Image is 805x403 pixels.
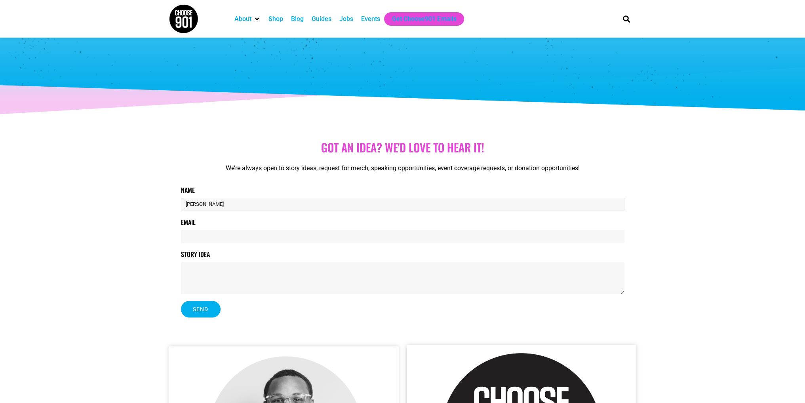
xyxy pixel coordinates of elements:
div: About [230,12,265,26]
a: Blog [291,14,304,24]
label: Email [181,217,196,230]
a: Jobs [339,14,353,24]
span: Send [193,306,209,312]
button: Send [181,301,221,317]
div: Search [620,12,633,25]
nav: Main nav [230,12,609,26]
a: About [234,14,251,24]
label: Story Idea [181,249,210,262]
a: Guides [312,14,331,24]
form: Contact Form [181,185,624,324]
a: Get Choose901 Emails [392,14,456,24]
h1: Got aN idea? we'd love to hear it! [181,141,624,154]
p: We’re always open to story ideas, request for merch, speaking opportunities, event coverage reque... [181,163,624,173]
label: Name [181,185,195,198]
a: Events [361,14,380,24]
a: Shop [268,14,283,24]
